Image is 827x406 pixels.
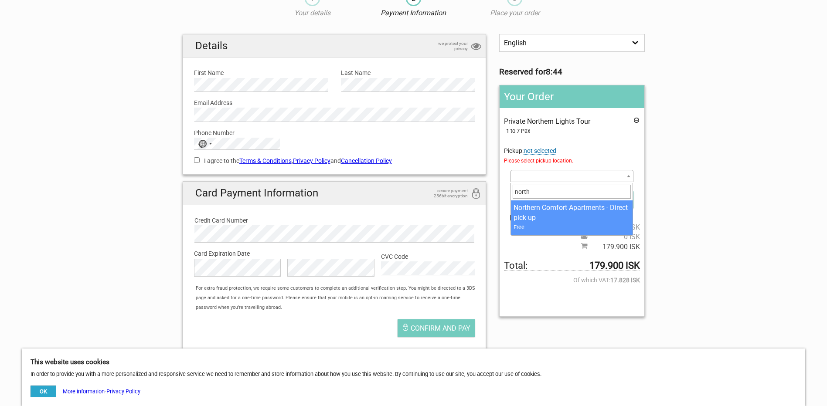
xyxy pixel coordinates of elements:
label: Last Name [341,68,475,78]
span: Private Northern Lights Tour [504,117,590,125]
a: Privacy Policy [293,157,330,164]
label: I agree to the , and [194,156,475,166]
a: Cancellation Policy [341,157,392,164]
span: Confirm and pay [411,324,470,332]
div: Northern Comfort Apartments - Direct pick up [514,203,630,223]
span: Subtotal [581,242,640,252]
p: We're away right now. Please check back later! [12,15,99,22]
div: For extra fraud protection, we require some customers to complete an additional verification step... [191,284,486,313]
strong: 17.828 ISK [610,275,640,285]
h2: Card Payment Information [183,182,486,205]
strong: 179.900 ISK [589,261,640,271]
span: Of which VAT: [504,275,640,285]
button: Selected country [194,138,216,149]
p: Your details [262,8,363,18]
label: Credit Card Number [194,216,475,225]
span: Pickup price [581,232,640,242]
h2: Your Order [500,85,644,108]
span: Pickup: [504,147,640,166]
i: 256bit encryption [471,188,481,200]
label: CVC Code [381,252,475,261]
p: Payment Information [363,8,464,18]
span: Total to be paid [504,261,640,271]
h2: Details [183,34,486,58]
span: 0 ISK [588,232,640,242]
strong: 8:44 [546,67,562,77]
a: More information [63,388,105,395]
label: First Name [194,68,328,78]
div: - [31,386,140,397]
label: Email Address [194,98,475,108]
span: we protect your privacy [424,41,468,51]
span: Change pickup place [524,147,556,155]
label: Card Expiration Date [194,249,475,258]
div: In order to provide you with a more personalized and responsive service we need to remember and s... [22,348,805,406]
button: Open LiveChat chat widget [100,14,111,24]
div: Free [514,223,630,232]
button: OK [31,386,56,397]
p: Place your order [464,8,565,18]
span: 179.900 ISK [588,242,640,252]
a: Terms & Conditions [239,157,292,164]
span: Please select pickup location. [504,156,640,166]
h3: Reserved for [499,67,644,77]
label: Phone Number [194,128,475,138]
span: secure payment 256bit encryption [424,188,468,199]
h5: This website uses cookies [31,357,796,367]
button: Confirm and pay [398,319,475,337]
i: privacy protection [471,41,481,53]
a: Privacy Policy [106,388,140,395]
div: 1 to 7 Pax [506,126,640,136]
span: [DATE] @ 20:30 [504,213,640,222]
